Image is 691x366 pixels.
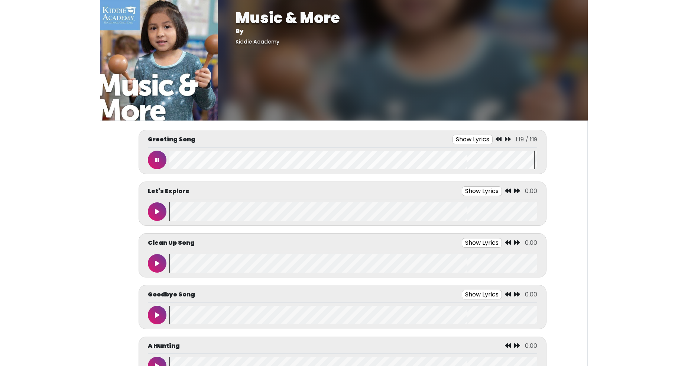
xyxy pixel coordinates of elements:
span: 0.00 [525,290,537,299]
span: 0.00 [525,238,537,247]
p: Clean Up Song [148,238,195,247]
p: Goodbye Song [148,290,195,299]
span: 0.00 [525,341,537,350]
h1: Music & More [236,9,570,27]
button: Show Lyrics [452,135,493,144]
button: Show Lyrics [462,238,502,248]
span: / 1:19 [526,136,537,143]
p: Let's Explore [148,187,189,196]
h5: Kiddie Academy [236,39,570,45]
button: Show Lyrics [462,290,502,299]
button: Show Lyrics [462,186,502,196]
p: By [236,27,570,36]
p: Greeting Song [148,135,195,144]
span: 1:19 [516,135,524,144]
span: 0.00 [525,187,537,195]
p: A Hunting [148,341,180,350]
